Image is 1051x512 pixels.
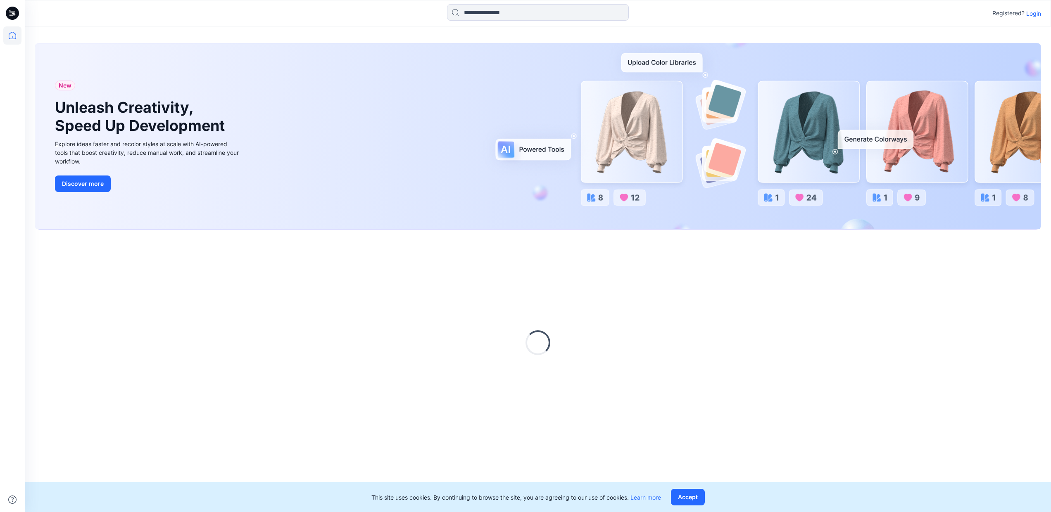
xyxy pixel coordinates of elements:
[630,494,661,501] a: Learn more
[371,493,661,502] p: This site uses cookies. By continuing to browse the site, you are agreeing to our use of cookies.
[1026,9,1041,18] p: Login
[55,140,241,166] div: Explore ideas faster and recolor styles at scale with AI-powered tools that boost creativity, red...
[992,8,1025,18] p: Registered?
[671,489,705,505] button: Accept
[55,175,111,192] button: Discover more
[55,99,228,134] h1: Unleash Creativity, Speed Up Development
[55,175,241,192] a: Discover more
[59,81,71,90] span: New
